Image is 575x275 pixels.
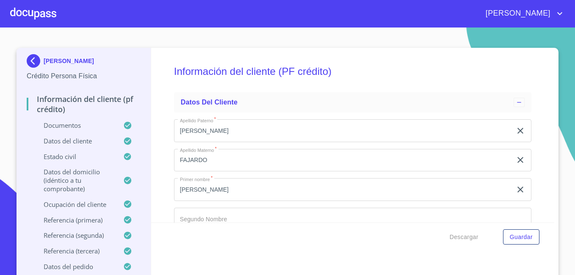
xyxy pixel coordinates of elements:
div: [PERSON_NAME] [27,54,141,71]
p: Documentos [27,121,123,129]
button: Guardar [503,229,539,245]
span: Guardar [510,232,533,242]
span: Descargar [450,232,478,242]
p: Información del cliente (PF crédito) [27,94,141,114]
div: Datos del cliente [174,92,531,113]
p: Referencia (segunda) [27,231,123,239]
button: clear input [515,126,525,136]
button: clear input [515,155,525,165]
p: Estado Civil [27,152,123,161]
p: Ocupación del Cliente [27,200,123,209]
span: [PERSON_NAME] [479,7,555,20]
p: Datos del pedido [27,262,123,271]
p: Referencia (primera) [27,216,123,224]
img: Docupass spot blue [27,54,44,68]
span: Datos del cliente [181,99,238,106]
button: clear input [515,184,525,195]
p: Crédito Persona Física [27,71,141,81]
p: Datos del cliente [27,137,123,145]
p: [PERSON_NAME] [44,58,94,64]
p: Referencia (tercera) [27,247,123,255]
button: account of current user [479,7,565,20]
p: Datos del domicilio (idéntico a tu comprobante) [27,168,123,193]
button: Descargar [446,229,482,245]
h5: Información del cliente (PF crédito) [174,54,531,89]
